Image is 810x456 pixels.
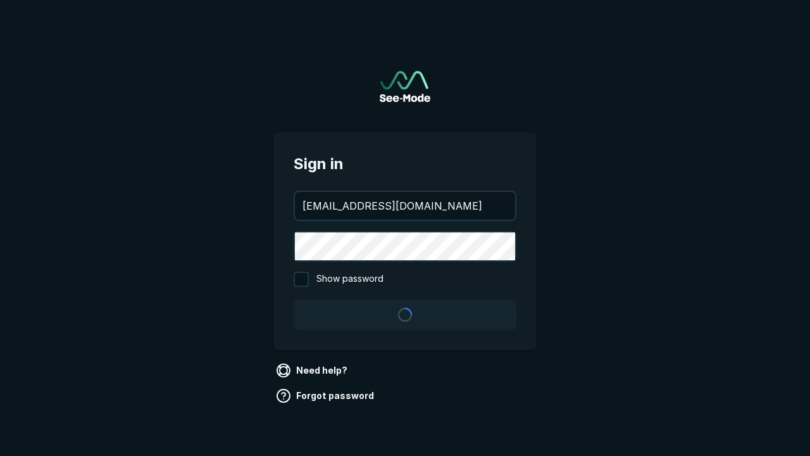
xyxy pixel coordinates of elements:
img: See-Mode Logo [380,71,430,102]
a: Go to sign in [380,71,430,102]
a: Forgot password [273,386,379,406]
span: Show password [316,272,383,287]
span: Sign in [294,153,516,175]
a: Need help? [273,360,352,381]
input: your@email.com [295,192,515,220]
